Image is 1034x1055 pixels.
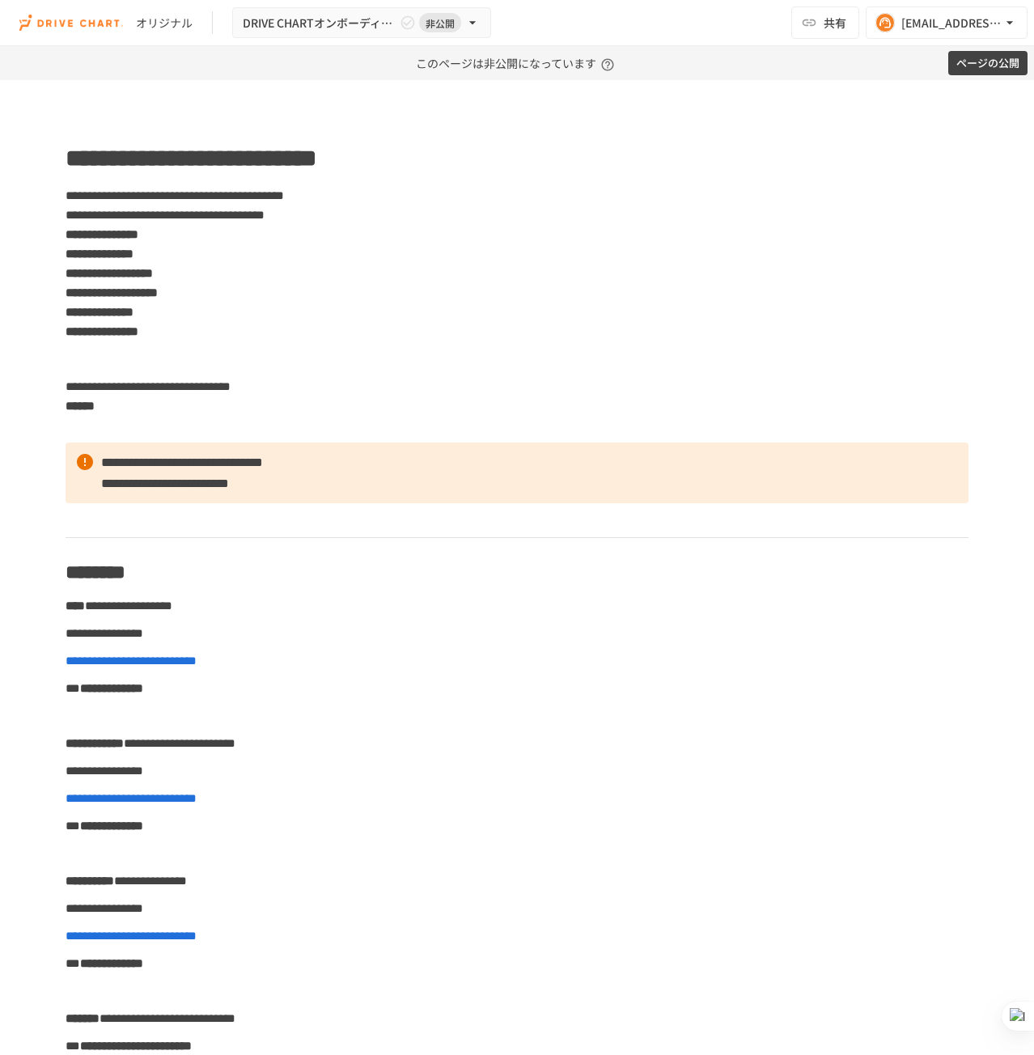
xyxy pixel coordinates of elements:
img: i9VDDS9JuLRLX3JIUyK59LcYp6Y9cayLPHs4hOxMB9W [19,10,123,36]
span: 共有 [824,14,846,32]
button: [EMAIL_ADDRESS][DOMAIN_NAME] [866,6,1028,39]
span: 非公開 [419,15,461,32]
div: オリジナル [136,15,193,32]
p: このページは非公開になっています [416,46,619,80]
div: [EMAIL_ADDRESS][DOMAIN_NAME] [901,13,1002,33]
span: DRIVE CHARTオンボーディング_v4.5 [243,13,396,33]
button: 共有 [791,6,859,39]
button: ページの公開 [948,51,1028,76]
button: DRIVE CHARTオンボーディング_v4.5非公開 [232,7,491,39]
